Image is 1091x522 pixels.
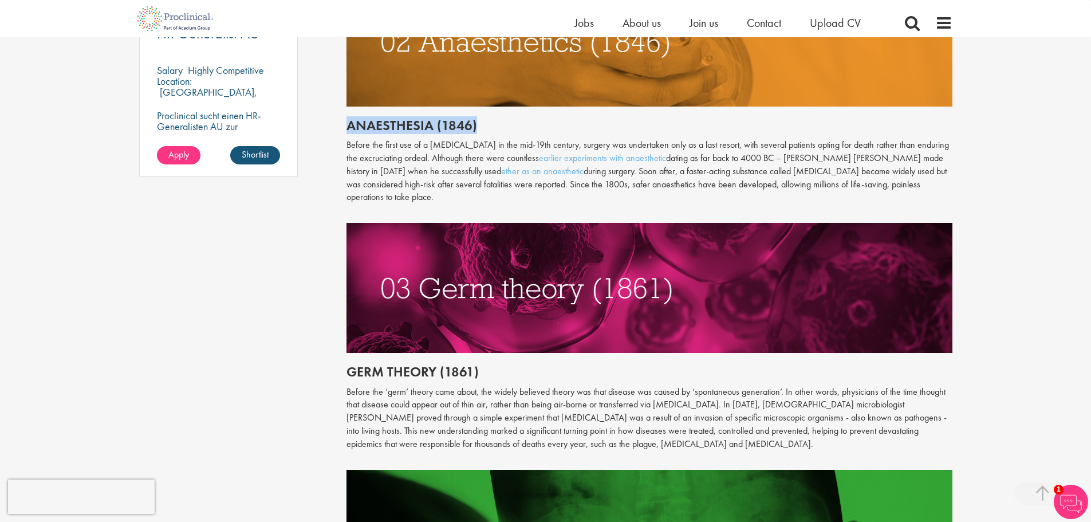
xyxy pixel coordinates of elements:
[230,146,280,164] a: Shortlist
[623,15,661,30] a: About us
[346,223,952,353] img: germ theory
[346,364,952,379] h2: Germ theory (1861)
[1054,485,1088,519] img: Chatbot
[346,139,952,204] p: Before the first use of a [MEDICAL_DATA] in the mid-19th century, surgery was undertaken only as ...
[157,110,281,164] p: Proclinical sucht einen HR-Generalisten AU zur Verstärkung des Teams unseres Kunden in [GEOGRAPHI...
[188,64,264,77] p: Highly Competitive
[690,15,718,30] a: Join us
[157,146,200,164] a: Apply
[346,118,952,133] h2: Anaesthesia (1846)
[8,480,155,514] iframe: reCAPTCHA
[157,64,183,77] span: Salary
[574,15,594,30] a: Jobs
[539,152,666,164] a: earlier experiments with anaesthetic
[157,74,192,88] span: Location:
[1054,485,1064,494] span: 1
[501,165,584,177] a: ether as an anaesthetic
[157,26,281,41] a: HR Generalist AU
[157,85,257,109] p: [GEOGRAPHIC_DATA], [GEOGRAPHIC_DATA]
[346,386,952,451] p: Before the ‘germ’ theory came about, the widely believed theory was that disease was caused by ‘s...
[747,15,781,30] a: Contact
[810,15,861,30] a: Upload CV
[168,148,189,160] span: Apply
